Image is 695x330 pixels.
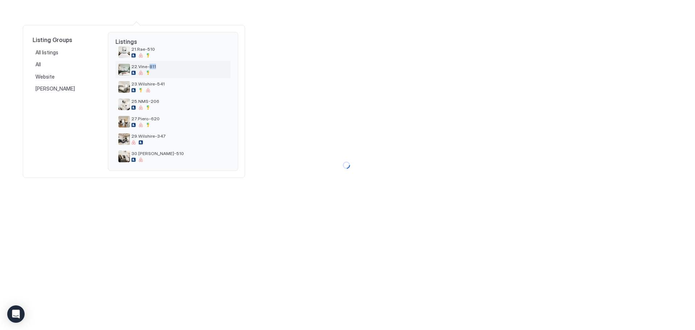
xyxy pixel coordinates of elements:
div: listing image [118,64,130,75]
div: Open Intercom Messenger [7,305,25,323]
div: listing image [118,151,130,162]
span: 30.[PERSON_NAME]-510 [131,151,228,156]
span: Listing Groups [33,36,96,43]
span: 23.Wilshire-541 [131,81,228,87]
span: [PERSON_NAME] [35,85,76,92]
div: listing image [118,133,130,145]
span: All listings [35,49,59,56]
span: 27.Piero-620 [131,116,228,121]
div: listing image [118,99,130,110]
span: 25.NMS-206 [131,99,228,104]
div: listing image [118,116,130,128]
span: Website [35,74,56,80]
span: All [35,61,42,68]
div: listing image [118,81,130,93]
span: 29.Wilshire-347 [131,133,228,139]
div: listing image [118,46,130,58]
span: 22.Vine-811 [131,64,228,69]
span: Listings [108,32,238,45]
span: 21.Rae-510 [131,46,228,52]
